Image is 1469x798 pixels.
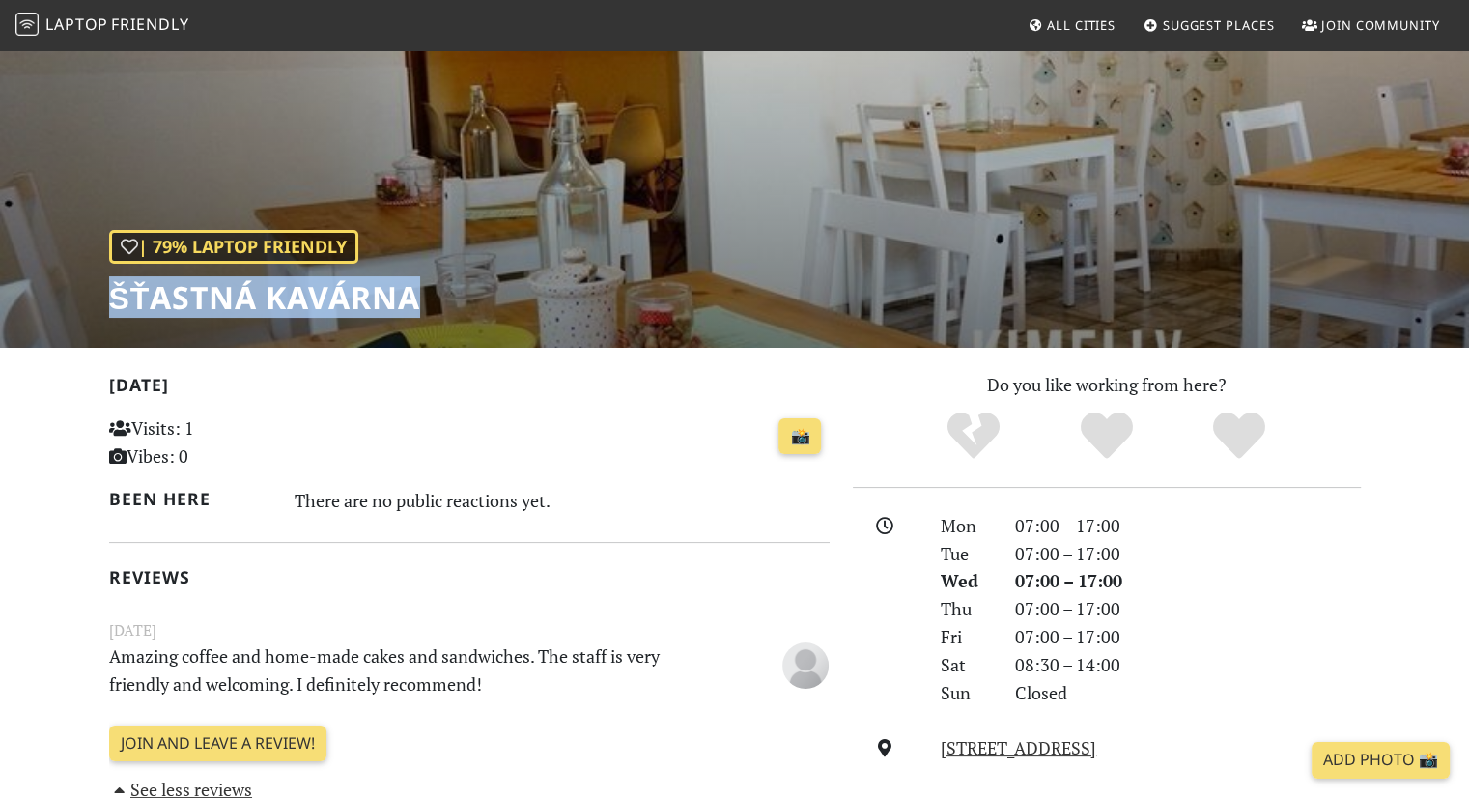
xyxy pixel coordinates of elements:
[929,540,1003,568] div: Tue
[782,652,829,675] span: Anonymous
[1003,595,1372,623] div: 07:00 – 17:00
[109,726,326,762] a: Join and leave a review!
[929,623,1003,651] div: Fri
[1163,16,1275,34] span: Suggest Places
[109,230,358,264] div: | 79% Laptop Friendly
[1003,512,1372,540] div: 07:00 – 17:00
[98,618,841,642] small: [DATE]
[1136,8,1283,43] a: Suggest Places
[109,567,830,587] h2: Reviews
[782,642,829,689] img: blank-535327c66bd565773addf3077783bbfce4b00ec00e9fd257753287c682c7fa38.png
[109,414,334,470] p: Visits: 1 Vibes: 0
[853,371,1361,399] p: Do you like working from here?
[1003,623,1372,651] div: 07:00 – 17:00
[1321,16,1440,34] span: Join Community
[1294,8,1448,43] a: Join Community
[1003,567,1372,595] div: 07:00 – 17:00
[15,13,39,36] img: LaptopFriendly
[295,485,830,516] div: There are no public reactions yet.
[1020,8,1123,43] a: All Cities
[929,595,1003,623] div: Thu
[929,651,1003,679] div: Sat
[1040,410,1173,463] div: Yes
[929,512,1003,540] div: Mon
[109,375,830,403] h2: [DATE]
[1003,540,1372,568] div: 07:00 – 17:00
[109,489,272,509] h2: Been here
[1172,410,1306,463] div: Definitely!
[929,567,1003,595] div: Wed
[111,14,188,35] span: Friendly
[15,9,189,43] a: LaptopFriendly LaptopFriendly
[109,279,421,316] h1: Šťastná Kavárna
[1047,16,1116,34] span: All Cities
[98,642,718,698] p: Amazing coffee and home-made cakes and sandwiches. The staff is very friendly and welcoming. I de...
[778,418,821,455] a: 📸
[1003,651,1372,679] div: 08:30 – 14:00
[941,736,1096,759] a: [STREET_ADDRESS]
[929,679,1003,707] div: Sun
[907,410,1040,463] div: No
[45,14,108,35] span: Laptop
[1003,679,1372,707] div: Closed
